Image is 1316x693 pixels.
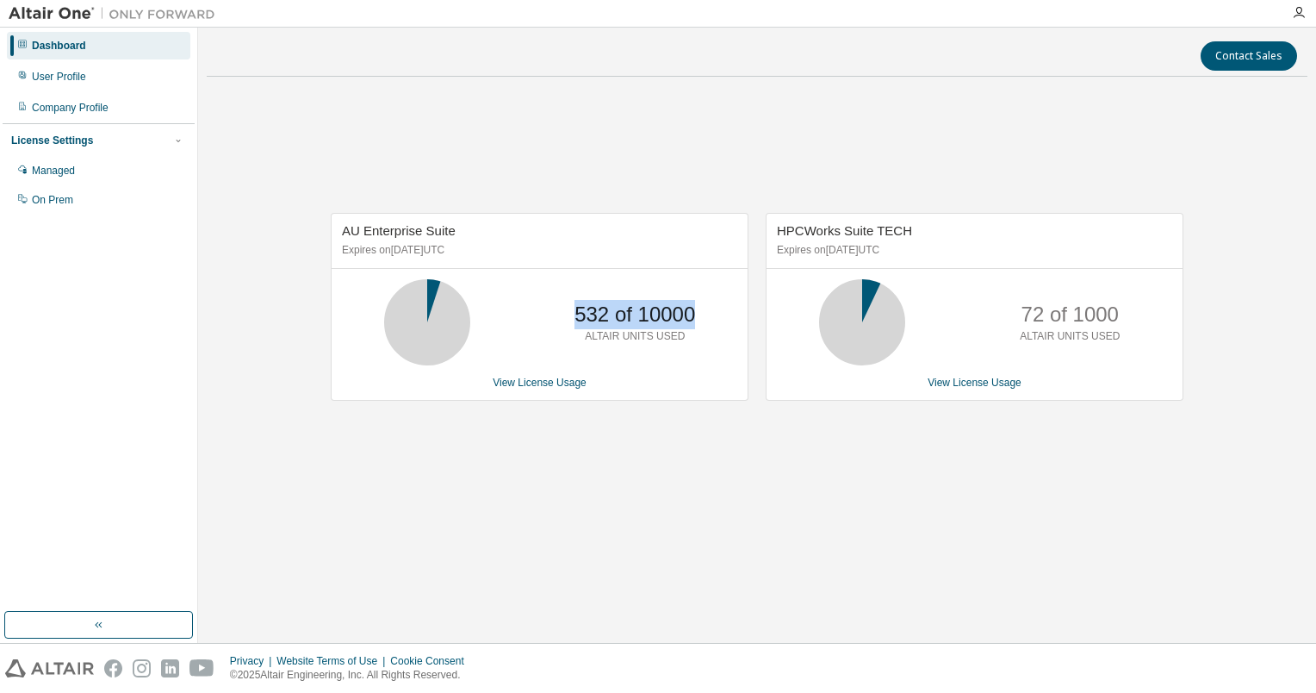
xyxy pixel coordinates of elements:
div: License Settings [11,134,93,147]
div: Website Terms of Use [276,654,390,668]
img: facebook.svg [104,659,122,677]
p: ALTAIR UNITS USED [585,329,685,344]
p: Expires on [DATE] UTC [342,243,733,258]
img: linkedin.svg [161,659,179,677]
img: instagram.svg [133,659,151,677]
span: HPCWorks Suite TECH [777,223,912,238]
div: Privacy [230,654,276,668]
div: Cookie Consent [390,654,474,668]
p: 72 of 1000 [1021,300,1119,329]
div: On Prem [32,193,73,207]
p: 532 of 10000 [574,300,695,329]
a: View License Usage [493,377,587,389]
img: youtube.svg [189,659,214,677]
p: © 2025 Altair Engineering, Inc. All Rights Reserved. [230,668,475,683]
div: Company Profile [32,101,109,115]
img: Altair One [9,5,224,22]
div: Managed [32,164,75,178]
a: View License Usage [928,377,1021,389]
p: ALTAIR UNITS USED [1020,329,1120,344]
div: Dashboard [32,39,86,53]
span: AU Enterprise Suite [342,223,456,238]
div: User Profile [32,70,86,84]
img: altair_logo.svg [5,659,94,677]
p: Expires on [DATE] UTC [777,243,1168,258]
button: Contact Sales [1201,41,1297,71]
